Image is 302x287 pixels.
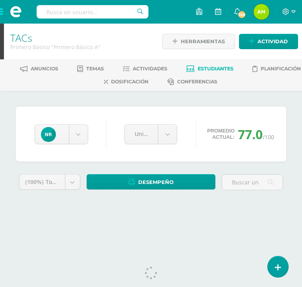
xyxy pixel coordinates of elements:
span: Todas las actividades de esta unidad [46,178,143,186]
span: 77.0 [238,126,263,143]
span: (100%) [25,178,44,186]
input: Busca un usuario... [37,5,148,18]
img: 396168a9feac30329f7dfebe783e234f.png [254,4,269,20]
input: Buscar una actividad aquí... [222,175,283,190]
div: Primero Básico 'Primero Básico A' [10,43,152,51]
a: Desempeño [87,174,216,189]
h1: TACs [10,32,152,43]
span: Planificación [261,66,301,72]
img: e5f75b920e67a8083ca222397a4f2f48.png [41,127,56,142]
span: Promedio actual: [207,128,235,140]
span: Estudiantes [198,66,233,72]
span: Unidad 4 [135,125,148,143]
span: Dosificación [111,79,148,85]
span: Anuncios [31,66,58,72]
a: Actividades [123,63,167,75]
a: Planificación [252,63,301,75]
a: TACs [10,31,32,44]
a: Actividad [239,34,298,49]
a: (100%)Todas las actividades de esta unidad [19,175,80,189]
span: Actividad [258,34,288,49]
span: /100 [263,133,274,141]
a: Anuncios [20,63,58,75]
a: Dosificación [104,75,148,88]
a: Unidad 4 [125,125,177,144]
span: Temas [86,66,104,72]
a: Conferencias [167,75,217,88]
span: 158 [237,10,246,19]
a: Temas [77,63,104,75]
span: Desempeño [138,175,174,189]
a: Estudiantes [186,63,233,75]
a: Herramientas [162,34,235,49]
span: Conferencias [177,79,217,85]
span: Actividades [133,66,167,72]
span: Herramientas [181,34,225,49]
